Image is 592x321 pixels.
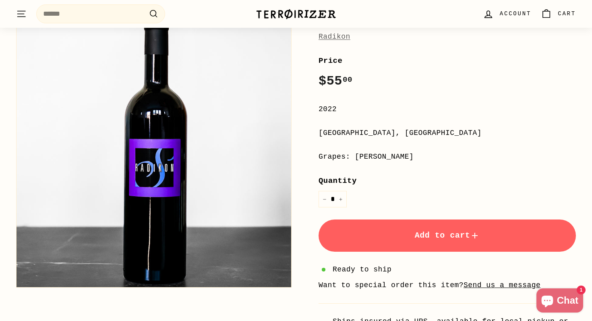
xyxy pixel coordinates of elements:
span: Add to cart [415,231,480,240]
div: Grapes: [PERSON_NAME] [319,151,576,163]
label: Quantity [319,175,576,187]
input: quantity [319,191,347,207]
button: Reduce item quantity by one [319,191,331,207]
span: Ready to ship [333,264,391,275]
span: Account [500,9,531,18]
a: Cart [536,2,581,26]
inbox-online-store-chat: Shopify online store chat [534,288,586,315]
div: [GEOGRAPHIC_DATA], [GEOGRAPHIC_DATA] [319,127,576,139]
button: Increase item quantity by one [335,191,347,207]
label: Price [319,55,576,67]
li: Want to special order this item? [319,280,576,291]
div: 2022 [319,104,576,115]
a: Radikon [319,33,350,41]
span: Cart [558,9,576,18]
a: Send us a message [464,281,540,289]
a: Account [478,2,536,26]
sup: 00 [343,75,352,84]
span: $55 [319,74,352,89]
button: Add to cart [319,220,576,252]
